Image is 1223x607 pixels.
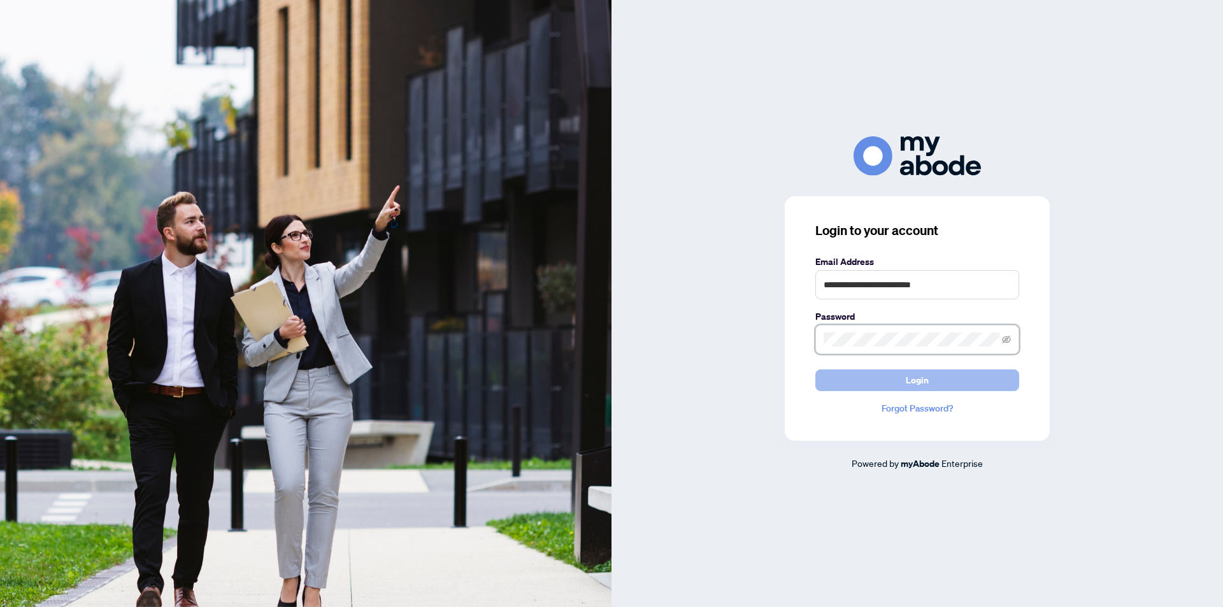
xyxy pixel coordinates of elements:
[815,401,1019,415] a: Forgot Password?
[1002,335,1011,344] span: eye-invisible
[941,457,983,469] span: Enterprise
[852,457,899,469] span: Powered by
[854,136,981,175] img: ma-logo
[901,457,940,471] a: myAbode
[815,310,1019,324] label: Password
[815,369,1019,391] button: Login
[815,255,1019,269] label: Email Address
[815,222,1019,239] h3: Login to your account
[906,370,929,390] span: Login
